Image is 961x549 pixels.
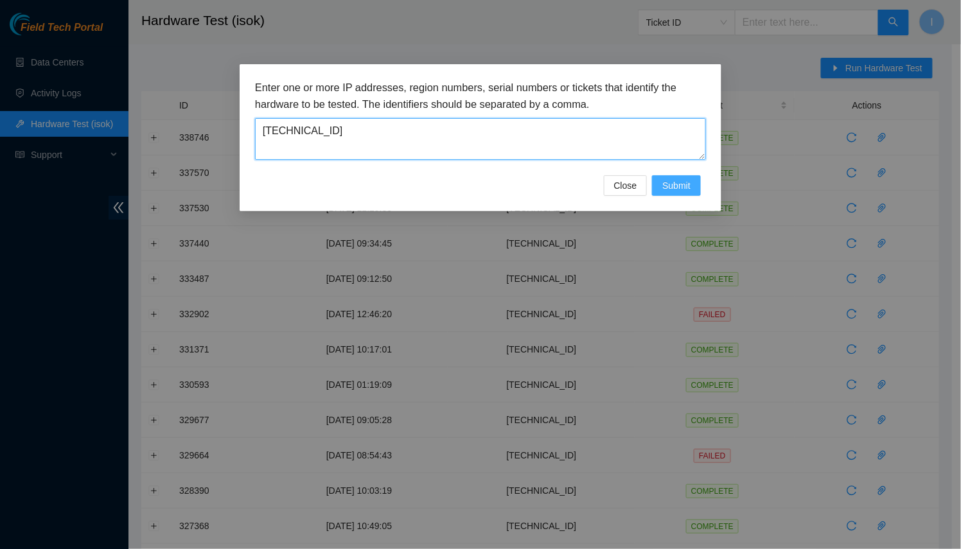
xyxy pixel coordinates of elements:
span: Submit [662,179,691,193]
h3: Enter one or more IP addresses, region numbers, serial numbers or tickets that identify the hardw... [255,80,706,112]
button: Submit [652,175,701,196]
textarea: [TECHNICAL_ID] [255,118,706,160]
span: Close [614,179,637,193]
button: Close [604,175,648,196]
